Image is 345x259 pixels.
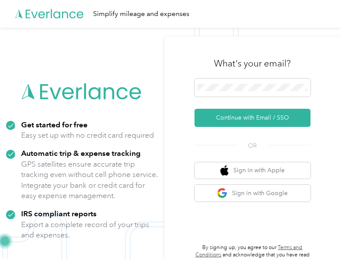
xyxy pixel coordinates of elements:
button: Continue with Email / SSO [194,109,310,127]
strong: Get started for free [21,120,88,129]
p: GPS satellites ensure accurate trip tracking even without cell phone service. Integrate your bank... [21,159,158,201]
p: Export a complete record of your trips and expenses. [21,219,158,240]
span: OR [237,141,267,150]
button: apple logoSign in with Apple [194,162,310,179]
div: Simplify mileage and expenses [93,9,189,19]
button: google logoSign in with Google [194,185,310,202]
p: Easy set up with no credit card required [21,130,154,141]
img: apple logo [220,165,229,176]
h3: What's your email? [214,57,291,69]
strong: Automatic trip & expense tracking [21,148,141,158]
img: google logo [217,188,228,199]
strong: IRS compliant reports [21,209,97,218]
